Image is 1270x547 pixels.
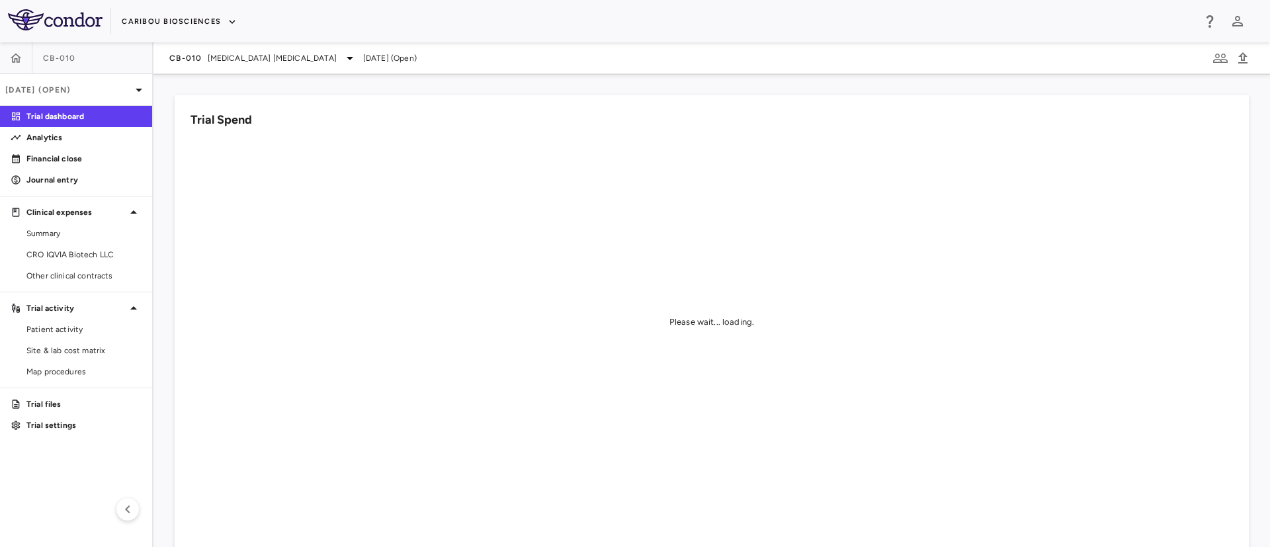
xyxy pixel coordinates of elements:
[26,270,142,282] span: Other clinical contracts
[43,53,76,63] span: CB-010
[26,323,142,335] span: Patient activity
[26,174,142,186] p: Journal entry
[363,52,417,64] span: [DATE] (Open)
[26,398,142,410] p: Trial files
[8,9,103,30] img: logo-full-BYUhSk78.svg
[122,11,237,32] button: Caribou Biosciences
[26,249,142,261] span: CRO IQVIA Biotech LLC
[26,206,126,218] p: Clinical expenses
[26,153,142,165] p: Financial close
[26,345,142,357] span: Site & lab cost matrix
[26,419,142,431] p: Trial settings
[208,52,337,64] span: [MEDICAL_DATA] [MEDICAL_DATA]
[669,316,754,328] div: Please wait... loading.
[26,302,126,314] p: Trial activity
[190,111,252,129] h6: Trial Spend
[26,132,142,144] p: Analytics
[169,53,202,63] span: CB-010
[26,366,142,378] span: Map procedures
[26,110,142,122] p: Trial dashboard
[26,228,142,239] span: Summary
[5,84,131,96] p: [DATE] (Open)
